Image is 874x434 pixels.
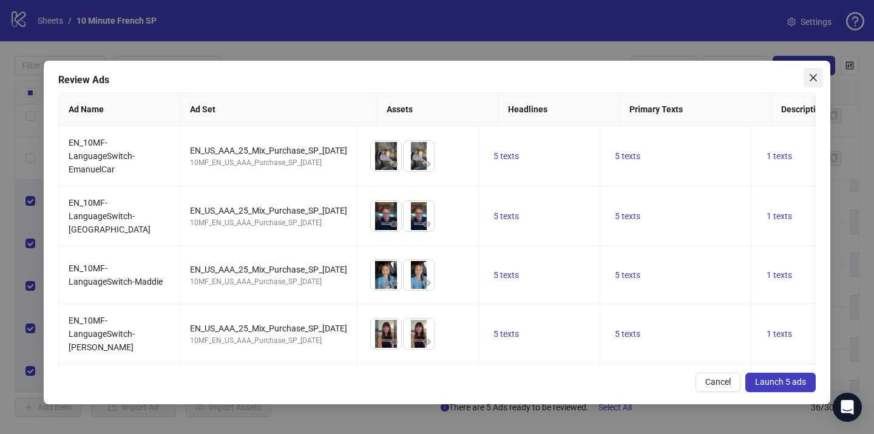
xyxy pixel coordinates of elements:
div: EN_US_AAA_25_Mix_Purchase_SP_[DATE] [190,204,347,217]
button: 5 texts [610,209,645,223]
div: 10MF_EN_US_AAA_Purchase_SP_[DATE] [190,335,347,347]
span: eye [390,160,398,168]
span: 1 texts [767,329,792,339]
div: EN_US_AAA_25_Mix_Purchase_SP_[DATE] [190,322,347,335]
div: 10MF_EN_US_AAA_Purchase_SP_[DATE] [190,217,347,229]
span: eye [390,220,398,228]
th: Assets [377,93,498,126]
span: 5 texts [615,329,640,339]
button: Preview [419,157,434,171]
div: Review Ads [58,73,816,87]
span: EN_10MF-LanguageSwitch-EmanuelCar [69,138,135,174]
img: Asset 2 [404,319,434,349]
button: Cancel [696,373,740,392]
button: 5 texts [489,149,524,163]
button: Preview [419,276,434,290]
span: EN_10MF-LanguageSwitch-[PERSON_NAME] [69,316,135,352]
span: eye [390,279,398,287]
img: Asset 2 [404,260,434,290]
th: Ad Set [180,93,377,126]
button: 5 texts [610,149,645,163]
button: Preview [387,217,401,231]
span: eye [422,160,431,168]
span: eye [422,220,431,228]
span: EN_10MF-LanguageSwitch-[GEOGRAPHIC_DATA] [69,198,151,234]
button: 5 texts [489,327,524,341]
button: Launch 5 ads [745,373,816,392]
th: Primary Texts [620,93,771,126]
div: EN_US_AAA_25_Mix_Purchase_SP_[DATE] [190,144,347,157]
button: 5 texts [489,268,524,282]
button: Preview [387,276,401,290]
span: eye [422,337,431,346]
span: 5 texts [615,211,640,221]
th: Headlines [498,93,620,126]
span: 5 texts [493,270,519,280]
button: Preview [387,334,401,349]
div: Open Intercom Messenger [833,393,862,422]
img: Asset 2 [404,141,434,171]
th: Ad Name [59,93,180,126]
span: 5 texts [615,270,640,280]
img: Asset 1 [371,141,401,171]
span: close [808,73,818,83]
div: EN_US_AAA_25_Mix_Purchase_SP_[DATE] [190,263,347,276]
span: eye [390,337,398,346]
button: Preview [419,217,434,231]
span: 1 texts [767,270,792,280]
button: Close [804,68,823,87]
span: EN_10MF-LanguageSwitch-Maddie [69,263,163,287]
img: Asset 1 [371,319,401,349]
div: 10MF_EN_US_AAA_Purchase_SP_[DATE] [190,276,347,288]
button: 5 texts [610,268,645,282]
span: 5 texts [493,329,519,339]
div: 10MF_EN_US_AAA_Purchase_SP_[DATE] [190,157,347,169]
button: Preview [387,157,401,171]
button: 1 texts [762,149,797,163]
img: Asset 1 [371,201,401,231]
button: Preview [419,334,434,349]
span: Launch 5 ads [755,377,806,387]
button: 1 texts [762,268,797,282]
img: Asset 2 [404,201,434,231]
button: 5 texts [489,209,524,223]
img: Asset 1 [371,260,401,290]
span: 5 texts [493,151,519,161]
button: 5 texts [610,327,645,341]
span: eye [422,279,431,287]
button: 1 texts [762,209,797,223]
span: Cancel [705,377,731,387]
span: 5 texts [493,211,519,221]
button: 1 texts [762,327,797,341]
span: 1 texts [767,151,792,161]
span: 5 texts [615,151,640,161]
span: 1 texts [767,211,792,221]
